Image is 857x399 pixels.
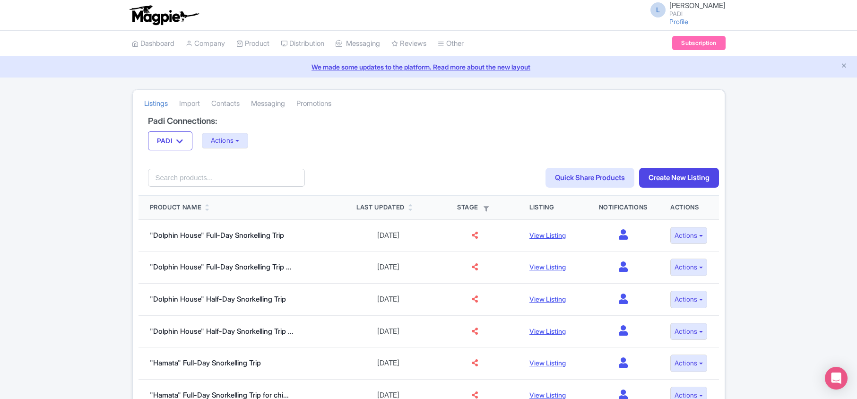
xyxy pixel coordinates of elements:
[545,168,634,188] a: Quick Share Products
[211,91,240,117] a: Contacts
[529,391,566,399] a: View Listing
[150,231,284,240] a: "Dolphin House" Full-Day Snorkelling Trip
[669,17,688,26] a: Profile
[150,295,286,304] a: "Dolphin House" Half-Day Snorkelling Trip
[669,11,726,17] small: PADI
[127,5,200,26] img: logo-ab69f6fb50320c5b225c76a69d11143b.png
[345,284,432,316] td: [DATE]
[670,291,708,308] button: Actions
[669,1,726,10] span: [PERSON_NAME]
[529,231,566,239] a: View Listing
[518,196,587,219] th: Listing
[529,359,566,367] a: View Listing
[202,133,249,148] button: Actions
[296,91,331,117] a: Promotions
[670,227,708,244] button: Actions
[148,116,710,126] h4: Padi Connections:
[484,206,489,211] i: Filter by stage
[150,203,202,212] div: Product Name
[251,91,285,117] a: Messaging
[236,31,269,57] a: Product
[150,358,261,367] a: "Hamata" Full-Day Snorkelling Trip
[639,168,719,188] a: Create New Listing
[840,61,848,72] button: Close announcement
[650,2,666,17] span: L
[659,196,719,219] th: Actions
[144,91,168,117] a: Listings
[438,31,464,57] a: Other
[345,252,432,284] td: [DATE]
[148,169,305,187] input: Search products...
[825,367,848,390] div: Open Intercom Messenger
[529,295,566,303] a: View Listing
[672,36,725,50] a: Subscription
[6,62,851,72] a: We made some updates to the platform. Read more about the new layout
[150,262,292,271] a: "Dolphin House" Full-Day Snorkelling Trip ...
[132,31,174,57] a: Dashboard
[529,263,566,271] a: View Listing
[443,203,507,212] div: Stage
[529,327,566,335] a: View Listing
[670,323,708,340] button: Actions
[645,2,726,17] a: L [PERSON_NAME] PADI
[179,91,200,117] a: Import
[345,219,432,252] td: [DATE]
[391,31,426,57] a: Reviews
[670,259,708,276] button: Actions
[281,31,324,57] a: Distribution
[345,347,432,380] td: [DATE]
[336,31,380,57] a: Messaging
[356,203,405,212] div: Last Updated
[186,31,225,57] a: Company
[148,131,192,150] button: PADI
[588,196,659,219] th: Notifications
[345,315,432,347] td: [DATE]
[150,327,294,336] a: "Dolphin House" Half-Day Snorkelling Trip ...
[670,355,708,372] button: Actions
